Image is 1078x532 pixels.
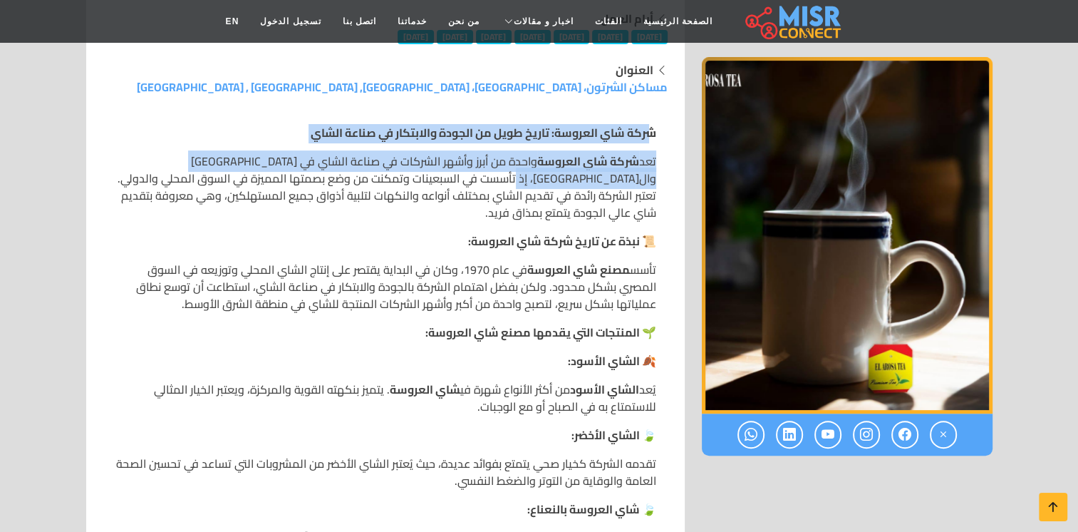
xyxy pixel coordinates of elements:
[468,230,656,252] strong: 📜 نبذة عن تاريخ شركة شاي العروسة:
[527,498,656,520] strong: 🍃 شاي العروسة بالنعناع:
[390,379,460,400] strong: شاي العروسة
[702,57,993,414] div: 1 / 1
[425,322,656,343] strong: 🌱 المنتجات التي يقدمها مصنع شاي العروسة:
[115,153,656,221] p: تعد واحدة من أبرز وأشهر الشركات في صناعة الشاي في [GEOGRAPHIC_DATA] وال[GEOGRAPHIC_DATA]، إذ تأسس...
[571,424,656,446] strong: 🍃 الشاي الأخضر:
[332,8,387,35] a: اتصل بنا
[249,8,331,35] a: تسجيل الدخول
[311,122,656,143] strong: شركة شاي العروسة: تاريخ طويل من الجودة والابتكار في صناعة الشاي
[633,8,723,35] a: الصفحة الرئيسية
[514,15,574,28] span: اخبار و مقالات
[527,259,630,280] strong: مصنع شاي العروسة
[490,8,584,35] a: اخبار و مقالات
[115,381,656,415] p: يُعد من أكثر الأنواع شهرة في . يتميز بنكهته القوية والمركزة، ويعتبر الخيار المثالي للاستمتاع به ف...
[745,4,841,39] img: main.misr_connect
[387,8,437,35] a: خدماتنا
[568,350,656,372] strong: 🍂 الشاي الأسود:
[115,261,656,312] p: تأسس في عام 1970، وكان في البداية يقتصر على إنتاج الشاي المحلي وتوزيعه في السوق المصري بشكل محدود...
[537,150,639,172] strong: شركة شاي العروسة
[702,57,993,414] img: مصنع شاي العروسة
[616,59,653,81] strong: العنوان
[437,8,490,35] a: من نحن
[215,8,250,35] a: EN
[137,76,668,98] a: مساكن الشرتون، [GEOGRAPHIC_DATA]، [GEOGRAPHIC_DATA], [GEOGRAPHIC_DATA] , [GEOGRAPHIC_DATA]
[115,455,656,489] p: تقدمه الشركة كخيار صحي يتمتع بفوائد عديدة، حيث يُعتبر الشاي الأخضر من المشروبات التي تساعد في تحس...
[584,8,633,35] a: الفئات
[570,379,639,400] strong: الشاي الأسود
